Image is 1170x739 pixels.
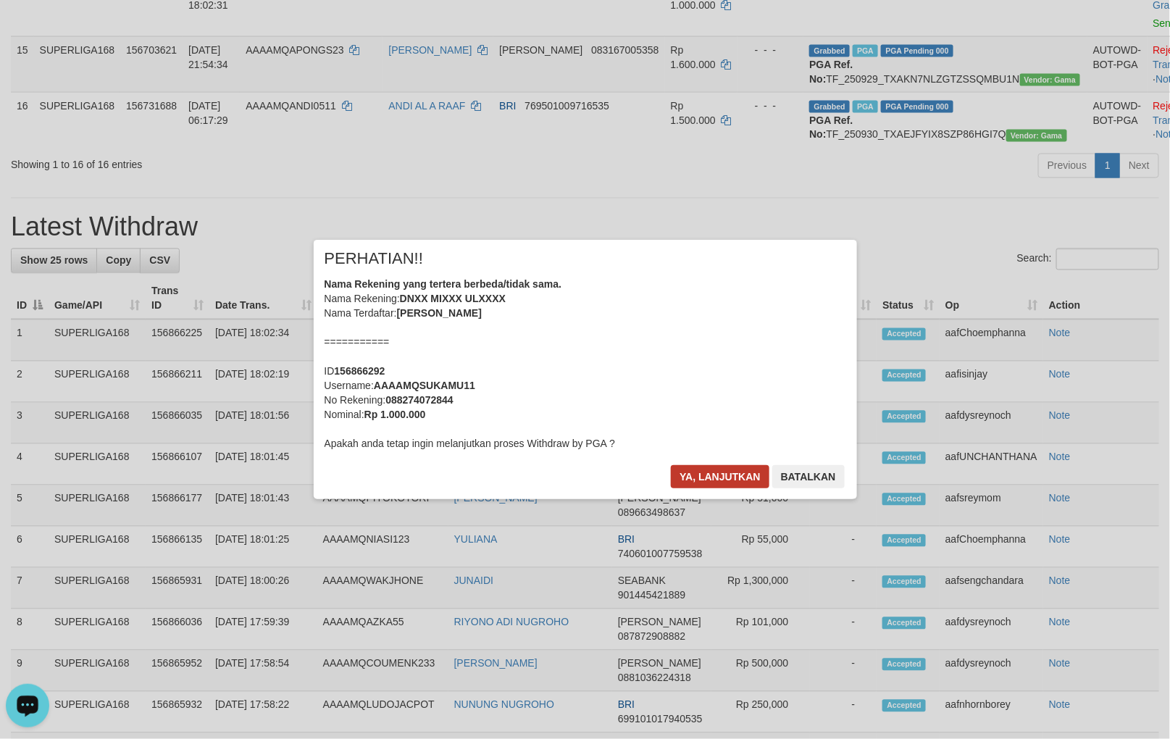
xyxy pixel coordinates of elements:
b: AAAAMQSUKAMU11 [374,380,475,391]
div: Nama Rekening: Nama Terdaftar: =========== ID Username: No Rekening: Nominal: Apakah anda tetap i... [325,277,846,451]
b: Nama Rekening yang tertera berbeda/tidak sama. [325,278,562,290]
button: Ya, lanjutkan [671,465,769,488]
b: DNXX MIXXX ULXXXX [400,293,506,304]
b: 156866292 [335,365,385,377]
span: PERHATIAN!! [325,251,424,266]
b: 088274072844 [385,394,453,406]
button: Open LiveChat chat widget [6,6,49,49]
b: [PERSON_NAME] [397,307,482,319]
button: Batalkan [772,465,845,488]
b: Rp 1.000.000 [364,409,426,420]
